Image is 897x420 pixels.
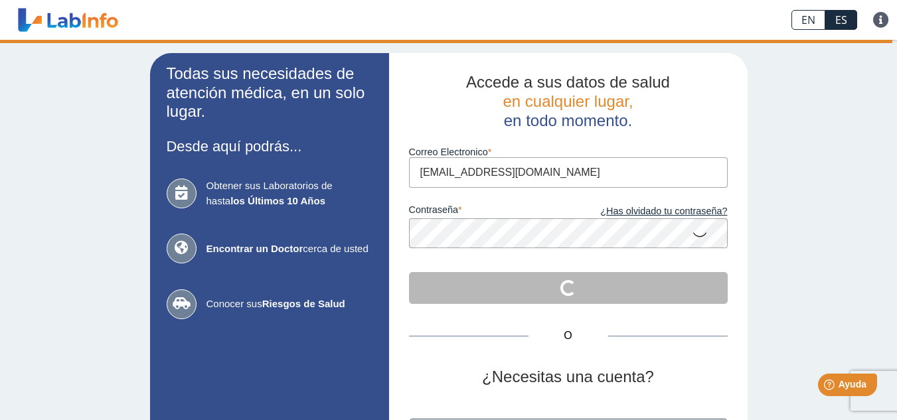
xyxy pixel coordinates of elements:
[466,73,670,91] span: Accede a sus datos de salud
[262,298,345,309] b: Riesgos de Salud
[206,242,372,257] span: cerca de usted
[529,328,608,344] span: O
[409,368,728,387] h2: ¿Necesitas una cuenta?
[206,297,372,312] span: Conocer sus
[791,10,825,30] a: EN
[167,64,372,121] h2: Todas sus necesidades de atención médica, en un solo lugar.
[167,138,372,155] h3: Desde aquí podrás...
[504,111,632,129] span: en todo momento.
[568,204,728,219] a: ¿Has olvidado tu contraseña?
[206,178,372,208] span: Obtener sus Laboratorios de hasta
[206,243,303,254] b: Encontrar un Doctor
[409,204,568,219] label: contraseña
[779,368,882,405] iframe: Help widget launcher
[230,195,325,206] b: los Últimos 10 Años
[409,147,728,157] label: Correo Electronico
[825,10,857,30] a: ES
[503,92,633,110] span: en cualquier lugar,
